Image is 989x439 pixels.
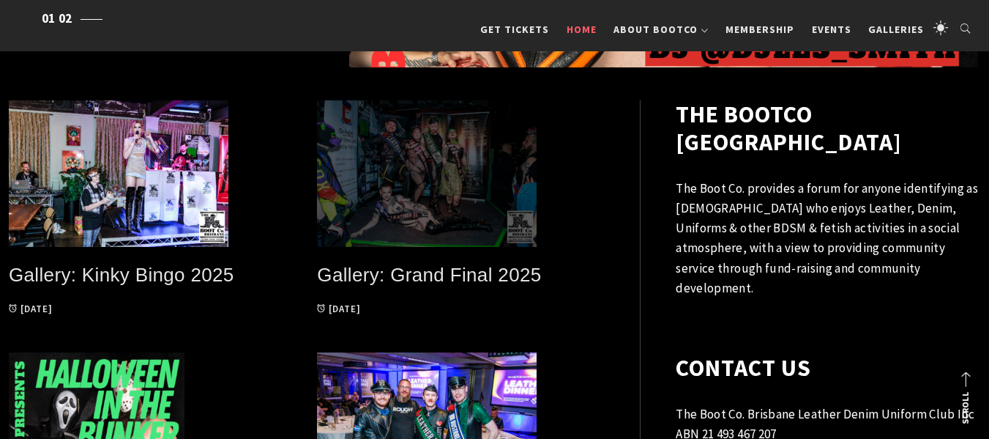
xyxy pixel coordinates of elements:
a: GET TICKETS [473,7,556,51]
a: [DATE] [317,303,361,315]
time: [DATE] [329,303,361,315]
a: Gallery: Grand Final 2025 [317,264,541,286]
h2: The BootCo [GEOGRAPHIC_DATA] [676,100,980,157]
a: About BootCo [606,7,716,51]
time: [DATE] [20,303,53,315]
a: Gallery: Kinky Bingo 2025 [9,264,234,286]
a: Membership [718,7,802,51]
a: [DATE] [9,303,53,315]
h2: Contact Us [676,354,980,382]
a: Events [805,7,859,51]
strong: Scroll [960,392,971,424]
a: Home [559,7,604,51]
a: Galleries [861,7,931,51]
p: The Boot Co. provides a forum for anyone identifying as [DEMOGRAPHIC_DATA] who enjoys Leather, De... [676,179,980,298]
